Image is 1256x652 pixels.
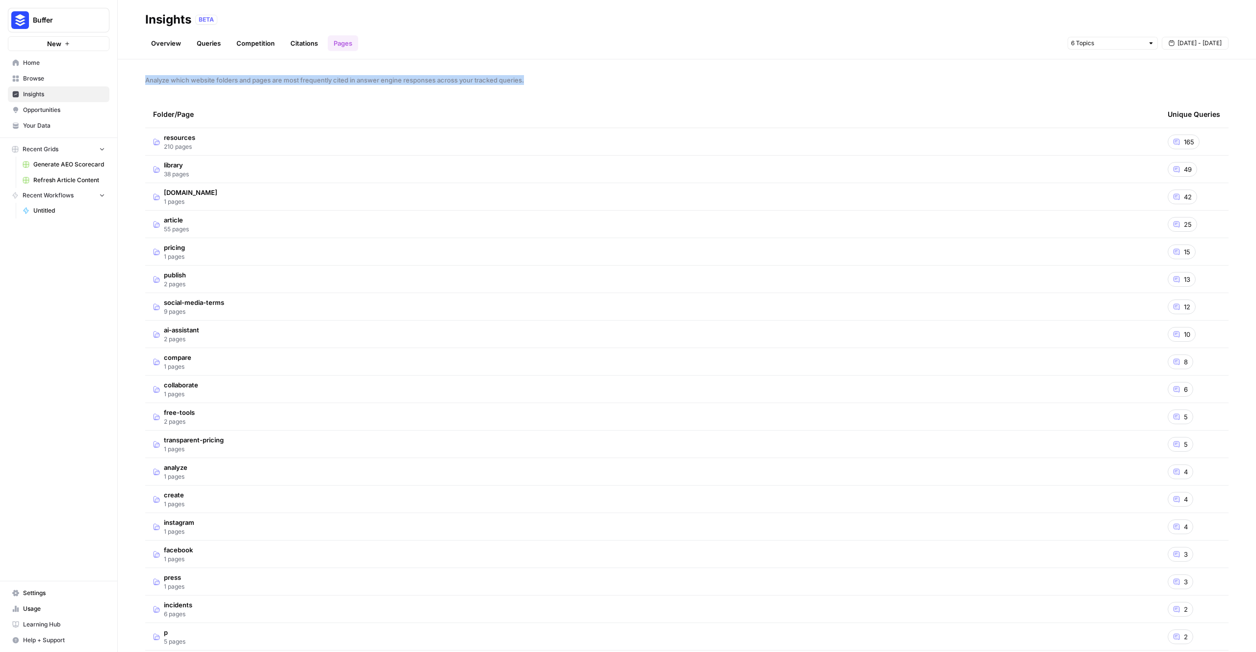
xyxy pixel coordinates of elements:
span: Home [23,58,105,67]
button: New [8,36,109,51]
a: Usage [8,601,109,617]
span: 2 pages [164,280,186,289]
span: Browse [23,74,105,83]
span: 13 [1184,274,1190,284]
img: Buffer Logo [11,11,29,29]
span: 6 [1184,384,1188,394]
span: 1 pages [164,555,193,564]
span: 5 [1184,439,1188,449]
span: p [164,627,185,637]
span: 2 pages [164,335,199,344]
a: Your Data [8,118,109,134]
a: Queries [191,35,227,51]
span: social-media-terms [164,298,224,307]
span: 4 [1184,467,1188,477]
span: 165 [1184,137,1194,147]
a: Overview [145,35,187,51]
span: 210 pages [164,142,195,151]
span: Usage [23,604,105,613]
span: free-tools [164,407,195,417]
span: Recent Grids [23,145,58,154]
span: facebook [164,545,193,555]
a: Citations [285,35,324,51]
span: 3 [1184,577,1188,587]
span: resources [164,133,195,142]
span: press [164,572,184,582]
span: Analyze which website folders and pages are most frequently cited in answer engine responses acro... [145,75,1229,85]
a: Browse [8,71,109,86]
button: [DATE] - [DATE] [1162,37,1229,50]
a: Learning Hub [8,617,109,632]
span: create [164,490,184,500]
span: 4 [1184,494,1188,504]
span: pricing [164,243,185,252]
a: Home [8,55,109,71]
span: 38 pages [164,170,189,179]
span: 9 pages [164,307,224,316]
span: Generate AEO Scorecard [33,160,105,169]
span: 12 [1184,302,1190,312]
span: publish [164,270,186,280]
div: BETA [195,15,217,25]
div: Insights [145,12,191,27]
a: Settings [8,585,109,601]
span: 2 [1184,604,1188,614]
span: 25 [1184,219,1192,229]
span: instagram [164,517,194,527]
a: Competition [231,35,281,51]
span: 10 [1184,329,1190,339]
div: Unique Queries [1168,101,1220,128]
input: 6 Topics [1071,38,1144,48]
span: 8 [1184,357,1188,367]
span: 1 pages [164,362,191,371]
span: [DOMAIN_NAME] [164,188,217,197]
span: Your Data [23,121,105,130]
span: compare [164,353,191,362]
a: Generate AEO Scorecard [18,157,109,172]
span: incidents [164,600,192,610]
span: New [47,39,61,49]
span: 5 [1184,412,1188,422]
span: 15 [1184,247,1190,257]
span: Recent Workflows [23,191,74,200]
span: 3 [1184,549,1188,559]
span: 2 pages [164,417,195,426]
span: 4 [1184,522,1188,532]
span: ai-assistant [164,325,199,335]
span: 6 pages [164,610,192,619]
span: 1 pages [164,197,217,206]
span: 42 [1184,192,1192,202]
span: Insights [23,90,105,99]
button: Recent Workflows [8,188,109,203]
span: article [164,215,189,225]
button: Workspace: Buffer [8,8,109,32]
a: Insights [8,86,109,102]
span: Buffer [33,15,92,25]
a: Untitled [18,203,109,218]
span: 55 pages [164,225,189,234]
span: 1 pages [164,472,187,481]
span: Settings [23,589,105,598]
span: [DATE] - [DATE] [1177,39,1222,48]
a: Pages [328,35,358,51]
span: 49 [1184,164,1192,174]
span: 1 pages [164,445,224,454]
button: Recent Grids [8,142,109,157]
span: Refresh Article Content [33,176,105,185]
div: Folder/Page [153,101,1152,128]
span: transparent-pricing [164,435,224,445]
span: Opportunities [23,106,105,114]
span: library [164,160,189,170]
span: 1 pages [164,390,198,399]
span: Help + Support [23,636,105,645]
span: 1 pages [164,500,184,509]
span: 1 pages [164,527,194,536]
span: 1 pages [164,582,184,591]
a: Opportunities [8,102,109,118]
span: analyze [164,462,187,472]
span: 5 pages [164,637,185,646]
span: Learning Hub [23,620,105,629]
button: Help + Support [8,632,109,648]
span: 2 [1184,632,1188,642]
a: Refresh Article Content [18,172,109,188]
